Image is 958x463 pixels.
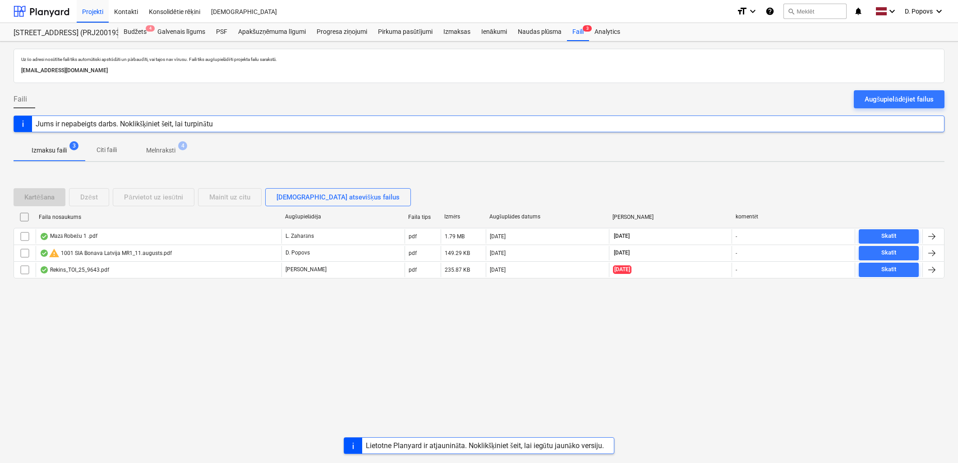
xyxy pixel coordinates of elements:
[286,249,310,257] p: D. Popovs
[36,120,213,128] div: Jums ir nepabeigts darbs. Noklikšķiniet šeit, lai turpinātu
[489,213,605,220] div: Augšuplādes datums
[14,28,107,38] div: [STREET_ADDRESS] (PRJ2001931) 2601882
[736,267,737,273] div: -
[859,263,919,277] button: Skatīt
[913,420,958,463] iframe: Chat Widget
[49,248,60,259] span: warning
[14,94,27,105] span: Faili
[567,23,589,41] a: Faili3
[21,56,937,62] p: Uz šo adresi nosūtītie faili tiks automātiski apstrādāti un pārbaudīti, vai tajos nav vīrusu. Fai...
[69,141,78,150] span: 3
[285,213,401,220] div: Augšupielādēja
[613,232,631,240] span: [DATE]
[146,146,175,155] p: Melnraksti
[40,248,172,259] div: 1001 SIA Bonava Latvija MR1_11.augusts.pdf
[854,90,944,108] button: Augšupielādējiet failus
[865,93,934,105] div: Augšupielādējiet failus
[445,250,470,256] div: 149.29 KB
[409,250,417,256] div: pdf
[118,23,152,41] div: Budžets
[409,233,417,240] div: pdf
[567,23,589,41] div: Faili
[118,23,152,41] a: Budžets4
[276,191,400,203] div: [DEMOGRAPHIC_DATA] atsevišķus failus
[408,214,437,220] div: Faila tips
[859,229,919,244] button: Skatīt
[613,249,631,257] span: [DATE]
[583,25,592,32] span: 3
[373,23,438,41] a: Pirkuma pasūtījumi
[736,213,852,220] div: komentēt
[178,141,187,150] span: 4
[490,267,506,273] div: [DATE]
[40,233,49,240] div: OCR pabeigts
[40,266,49,273] div: OCR pabeigts
[21,66,937,75] p: [EMAIL_ADDRESS][DOMAIN_NAME]
[881,231,897,241] div: Skatīt
[146,25,155,32] span: 4
[211,23,233,41] a: PSF
[40,266,109,273] div: Rekins_TOI_25_9643.pdf
[286,232,313,240] p: L. Zaharāns
[445,267,470,273] div: 235.87 KB
[589,23,626,41] a: Analytics
[881,248,897,258] div: Skatīt
[444,213,482,220] div: Izmērs
[39,214,278,220] div: Faila nosaukums
[40,233,97,240] div: Mazā Robežu 1 .pdf
[490,233,506,240] div: [DATE]
[311,23,373,41] a: Progresa ziņojumi
[613,214,728,220] div: [PERSON_NAME]
[490,250,506,256] div: [DATE]
[32,146,67,155] p: Izmaksu faili
[881,264,897,275] div: Skatīt
[96,145,117,155] p: Citi faili
[40,250,49,257] div: OCR pabeigts
[366,441,604,450] div: Lietotne Planyard ir atjaunināta. Noklikšķiniet šeit, lai iegūtu jaunāko versiju.
[476,23,512,41] a: Ienākumi
[438,23,476,41] a: Izmaksas
[409,267,417,273] div: pdf
[265,188,411,206] button: [DEMOGRAPHIC_DATA] atsevišķus failus
[445,233,465,240] div: 1.79 MB
[859,246,919,260] button: Skatīt
[736,250,737,256] div: -
[512,23,567,41] a: Naudas plūsma
[613,265,631,274] span: [DATE]
[736,233,737,240] div: -
[152,23,211,41] a: Galvenais līgums
[233,23,311,41] a: Apakšuzņēmuma līgumi
[286,266,327,273] p: [PERSON_NAME]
